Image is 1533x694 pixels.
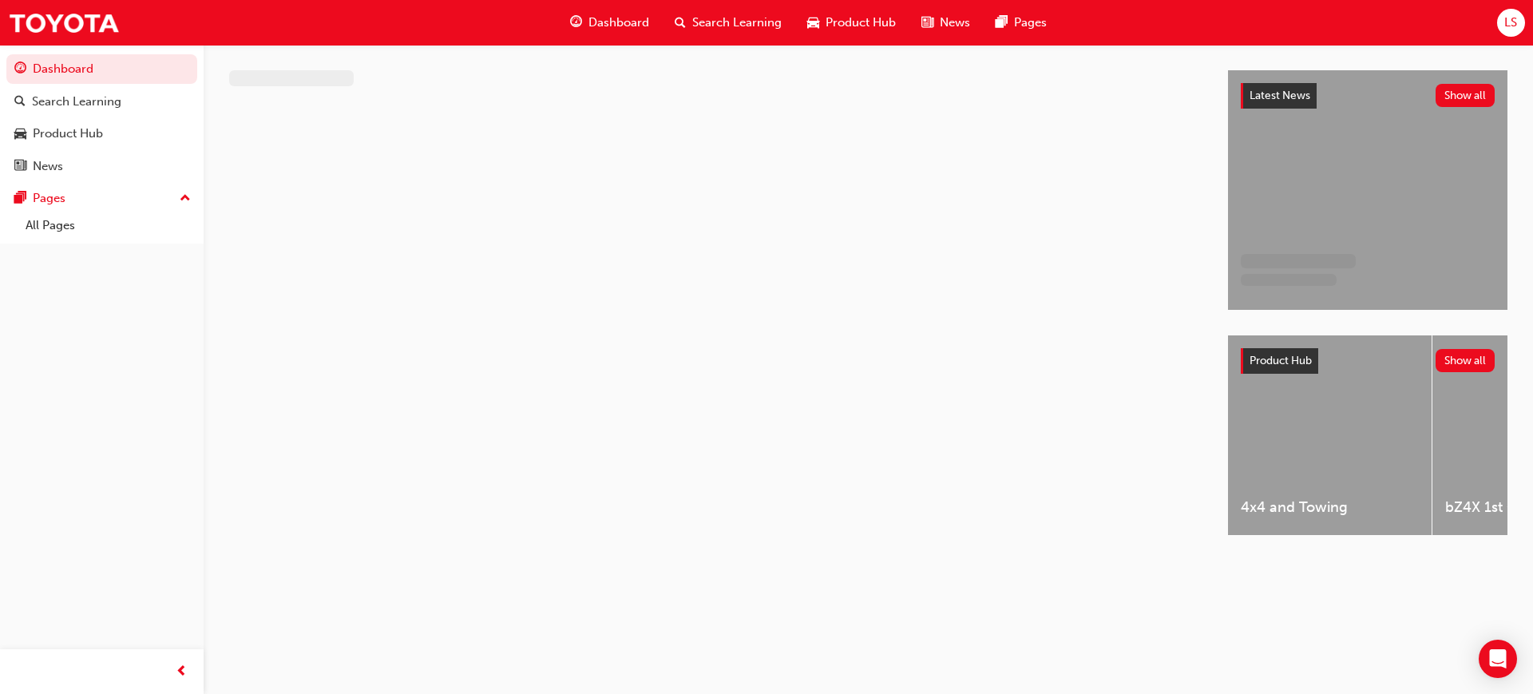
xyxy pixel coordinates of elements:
button: DashboardSearch LearningProduct HubNews [6,51,197,184]
span: 4x4 and Towing [1241,498,1419,517]
a: 4x4 and Towing [1228,335,1432,535]
span: car-icon [14,127,26,141]
span: car-icon [807,13,819,33]
a: News [6,152,197,181]
button: Show all [1436,84,1495,107]
a: Dashboard [6,54,197,84]
span: Search Learning [692,14,782,32]
a: news-iconNews [909,6,983,39]
div: Pages [33,189,65,208]
span: Latest News [1250,89,1310,102]
a: Search Learning [6,87,197,117]
a: pages-iconPages [983,6,1060,39]
div: News [33,157,63,176]
span: pages-icon [996,13,1008,33]
span: search-icon [675,13,686,33]
button: LS [1497,9,1525,37]
span: news-icon [14,160,26,174]
span: Product Hub [1250,354,1312,367]
div: Product Hub [33,125,103,143]
span: Pages [1014,14,1047,32]
span: prev-icon [176,662,188,682]
span: up-icon [180,188,191,209]
span: Product Hub [826,14,896,32]
a: Product Hub [6,119,197,149]
a: guage-iconDashboard [557,6,662,39]
span: search-icon [14,95,26,109]
a: search-iconSearch Learning [662,6,794,39]
a: All Pages [19,213,197,238]
span: news-icon [921,13,933,33]
div: Search Learning [32,93,121,111]
a: car-iconProduct Hub [794,6,909,39]
div: Open Intercom Messenger [1479,640,1517,678]
button: Show all [1436,349,1495,372]
span: LS [1504,14,1517,32]
span: News [940,14,970,32]
span: Dashboard [588,14,649,32]
span: pages-icon [14,192,26,206]
a: Product HubShow all [1241,348,1495,374]
button: Pages [6,184,197,213]
a: Latest NewsShow all [1241,83,1495,109]
span: guage-icon [14,62,26,77]
span: guage-icon [570,13,582,33]
img: Trak [8,5,120,41]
